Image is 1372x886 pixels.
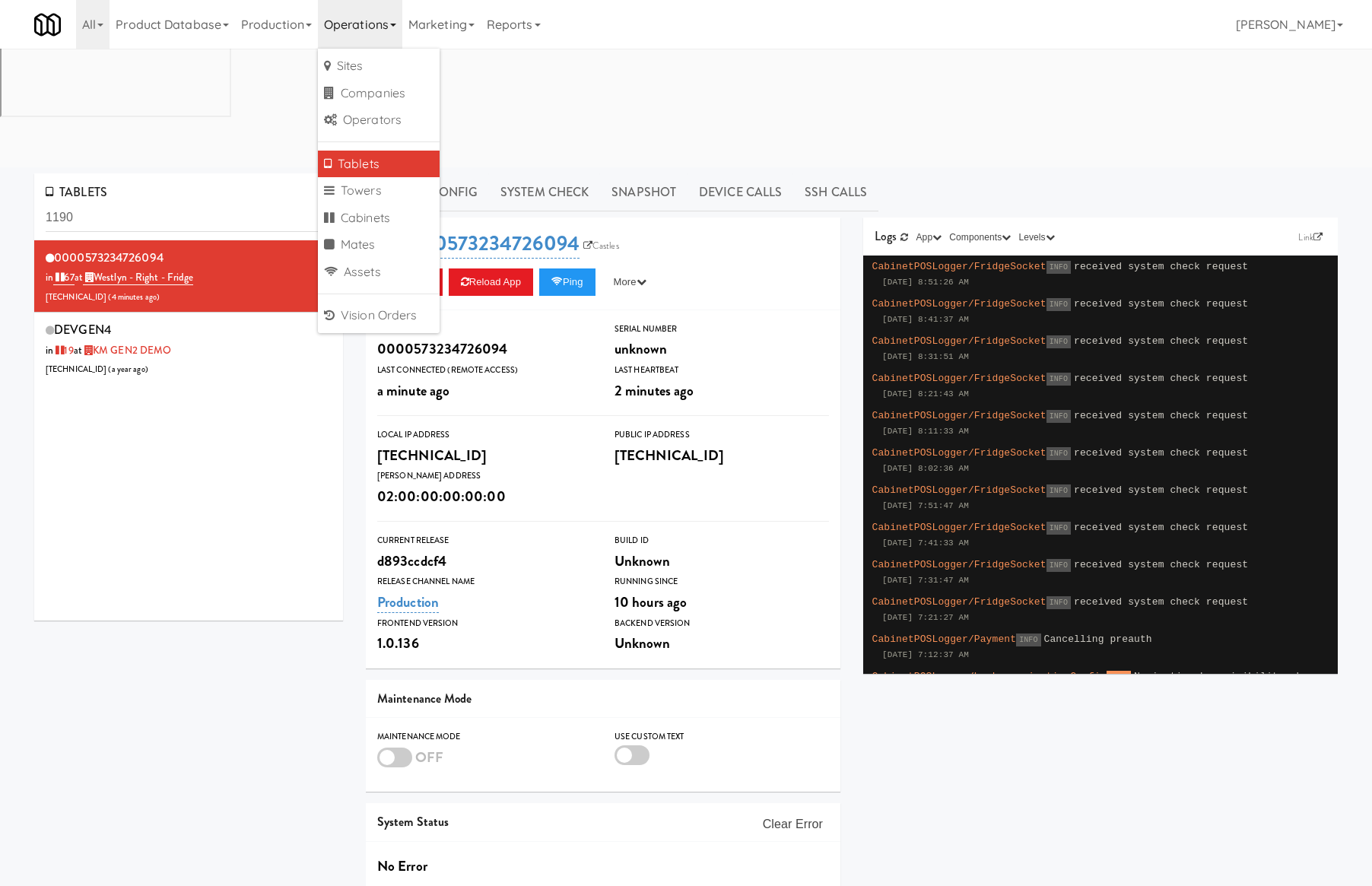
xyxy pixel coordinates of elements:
[872,484,1046,496] span: CabinetPOSLogger/FridgeSocket
[377,322,592,337] div: ID
[882,427,969,436] span: [DATE] 8:11:33 AM
[377,380,449,401] span: a minute ago
[318,302,440,329] a: Vision Orders
[318,52,440,80] a: Sites
[34,313,343,385] li: DEVGEN4in 19at KM GEN2 DEMO[TECHNICAL_ID] (a year ago)
[872,335,1046,347] span: CabinetPOSLogger/FridgeSocket
[882,501,969,510] span: [DATE] 7:51:47 AM
[34,11,61,38] img: Micromart
[75,270,194,285] span: at
[54,249,164,266] span: 0000573234726094
[83,270,194,285] a: Westlyn - Right - Fridge
[1074,410,1248,421] span: received system check request
[757,811,829,838] button: Clear Error
[415,747,443,767] span: OFF
[377,533,592,548] div: Current Release
[82,343,171,357] a: KM GEN2 DEMO
[872,559,1046,570] span: CabinetPOSLogger/FridgeSocket
[377,427,592,443] div: Local IP Address
[793,173,878,211] a: SSH Calls
[882,576,969,585] span: [DATE] 7:31:47 AM
[882,650,969,659] span: [DATE] 7:12:37 AM
[377,813,449,830] span: System Status
[318,106,440,134] a: Operators
[615,533,829,548] div: Build Id
[1046,335,1071,348] span: INFO
[1294,230,1326,245] a: Link
[1074,484,1248,496] span: received system check request
[377,336,592,362] div: 0000573234726094
[46,291,160,303] span: [TECHNICAL_ID] ( )
[46,343,74,357] span: in
[1074,261,1248,272] span: received system check request
[615,592,687,612] span: 10 hours ago
[418,173,489,211] a: Config
[318,151,440,178] a: Tablets
[53,270,74,285] a: 67
[1074,335,1248,347] span: received system check request
[377,616,592,631] div: Frontend Version
[882,613,969,622] span: [DATE] 7:21:27 AM
[1046,298,1071,311] span: INFO
[1044,634,1152,645] span: Cancelling preauth
[882,315,969,324] span: [DATE] 8:41:37 AM
[600,173,688,211] a: Snapshot
[46,364,148,375] span: [TECHNICAL_ID] ( )
[1046,596,1071,609] span: INFO
[1046,447,1071,460] span: INFO
[1046,522,1071,535] span: INFO
[377,484,592,510] div: 02:00:00:00:00:00
[615,616,829,631] div: Backend Version
[872,298,1046,310] span: CabinetPOSLogger/FridgeSocket
[615,574,829,589] div: Running Since
[882,352,969,361] span: [DATE] 8:31:51 AM
[449,268,533,296] button: Reload App
[46,270,75,285] span: in
[377,729,592,745] div: Maintenance Mode
[112,364,145,375] span: a year ago
[1046,559,1071,572] span: INFO
[539,268,595,296] button: Ping
[377,443,592,468] div: [TECHNICAL_ID]
[875,227,897,245] span: Logs
[872,261,1046,272] span: CabinetPOSLogger/FridgeSocket
[377,630,592,656] div: 1.0.136
[872,373,1046,384] span: CabinetPOSLogger/FridgeSocket
[1074,298,1248,310] span: received system check request
[318,259,440,286] a: Assets
[489,173,600,211] a: System Check
[34,240,343,313] li: 0000573234726094in 67at Westlyn - Right - Fridge[TECHNICAL_ID] (4 minutes ago)
[872,634,1017,645] span: CabinetPOSLogger/Payment
[377,363,592,378] div: Last Connected (Remote Access)
[602,268,659,296] button: More
[1074,596,1248,608] span: received system check request
[615,548,829,574] div: Unknown
[580,238,623,253] a: Castles
[872,596,1046,608] span: CabinetPOSLogger/FridgeSocket
[872,447,1046,459] span: CabinetPOSLogger/FridgeSocket
[377,853,829,879] div: No Error
[377,468,592,484] div: [PERSON_NAME] Address
[1046,261,1071,274] span: INFO
[882,464,969,473] span: [DATE] 8:02:36 AM
[46,204,332,232] input: Search tablets
[615,380,694,401] span: 2 minutes ago
[54,321,111,338] span: DEVGEN4
[112,291,157,303] span: 4 minutes ago
[318,177,440,205] a: Towers
[377,548,592,574] div: d893ccdcf4
[1107,671,1131,684] span: WARN
[395,229,580,259] a: 0000573234726094
[882,278,969,287] span: [DATE] 8:51:26 AM
[318,231,440,259] a: Mates
[1046,484,1071,497] span: INFO
[1074,447,1248,459] span: received system check request
[945,230,1015,245] button: Components
[913,230,946,245] button: App
[615,729,829,745] div: Use Custom Text
[377,690,472,707] span: Maintenance Mode
[318,205,440,232] a: Cabinets
[318,80,440,107] a: Companies
[688,173,793,211] a: Device Calls
[1074,522,1248,533] span: received system check request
